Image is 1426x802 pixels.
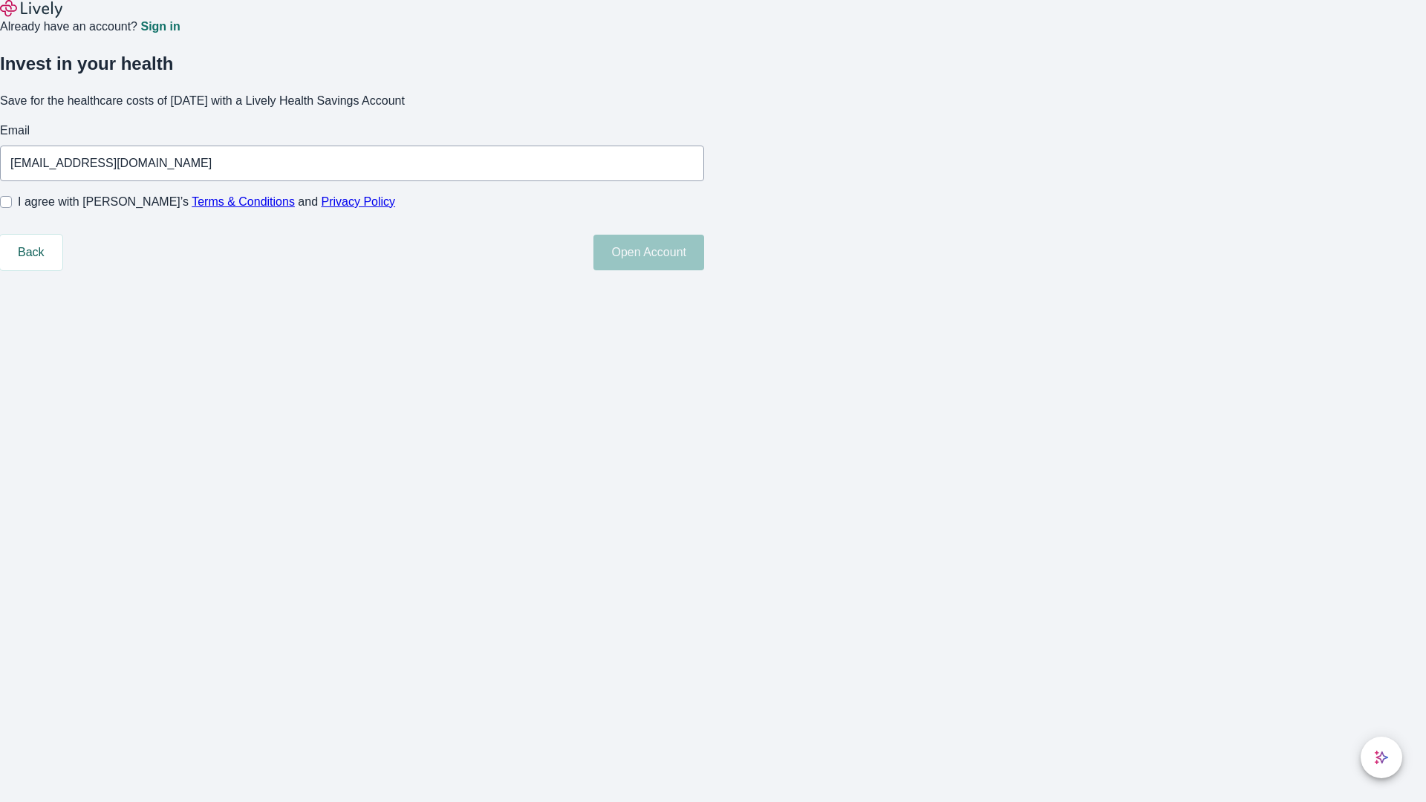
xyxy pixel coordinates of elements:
button: chat [1361,737,1402,778]
a: Sign in [140,21,180,33]
a: Privacy Policy [322,195,396,208]
svg: Lively AI Assistant [1374,750,1389,765]
span: I agree with [PERSON_NAME]’s and [18,193,395,211]
a: Terms & Conditions [192,195,295,208]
